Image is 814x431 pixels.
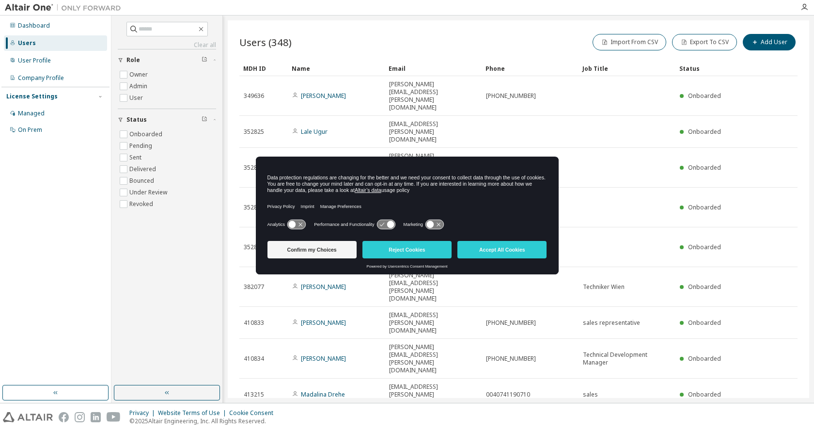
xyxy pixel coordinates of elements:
a: [PERSON_NAME] [301,283,346,291]
a: Lale Ugur [301,128,328,136]
a: Madalina Drehe [301,390,345,399]
label: User [129,92,145,104]
span: Onboarded [688,354,721,363]
span: Onboarded [688,163,721,172]
span: 352833 [244,243,264,251]
div: Website Terms of Use [158,409,229,417]
span: Onboarded [688,92,721,100]
div: MDH ID [243,61,284,76]
span: [PHONE_NUMBER] [486,92,536,100]
span: Status [126,116,147,124]
div: Managed [18,110,45,117]
div: Phone [485,61,575,76]
div: Privacy [129,409,158,417]
label: Under Review [129,187,169,198]
button: Import From CSV [593,34,666,50]
div: On Prem [18,126,42,134]
span: Onboarded [688,319,721,327]
span: Technical Development Manager [583,351,671,367]
label: Revoked [129,198,155,210]
img: facebook.svg [59,412,69,422]
span: 410834 [244,355,264,363]
img: linkedin.svg [91,412,101,422]
label: Pending [129,140,154,152]
span: Clear filter [202,56,207,64]
div: Dashboard [18,22,50,30]
img: altair_logo.svg [3,412,53,422]
span: [PHONE_NUMBER] [486,355,536,363]
div: Job Title [582,61,672,76]
span: [PERSON_NAME][EMAIL_ADDRESS][PERSON_NAME][DOMAIN_NAME] [389,80,477,112]
div: Name [292,61,381,76]
button: Status [118,109,216,130]
label: Delivered [129,163,158,175]
div: Cookie Consent [229,409,279,417]
span: 382077 [244,283,264,291]
div: License Settings [6,93,58,100]
span: Techniker Wien [583,283,625,291]
span: 352825 [244,128,264,136]
button: Add User [743,34,796,50]
label: Admin [129,80,149,92]
label: Sent [129,152,143,163]
label: Onboarded [129,128,164,140]
span: Onboarded [688,390,721,399]
a: [PERSON_NAME] [301,354,346,363]
a: Clear all [118,41,216,49]
span: Clear filter [202,116,207,124]
div: Company Profile [18,74,64,82]
div: Email [389,61,478,76]
label: Bounced [129,175,156,187]
span: Onboarded [688,283,721,291]
span: sales [583,391,598,399]
span: [PERSON_NAME][EMAIL_ADDRESS][PERSON_NAME][DOMAIN_NAME] [389,152,477,183]
button: Role [118,49,216,71]
span: 349636 [244,92,264,100]
div: Status [679,61,747,76]
span: Onboarded [688,203,721,211]
span: Onboarded [688,128,721,136]
a: [PERSON_NAME] [301,319,346,327]
img: Altair One [5,3,126,13]
a: [PERSON_NAME] [301,92,346,100]
span: [EMAIL_ADDRESS][PERSON_NAME][DOMAIN_NAME] [389,311,477,335]
p: © 2025 Altair Engineering, Inc. All Rights Reserved. [129,417,279,425]
img: instagram.svg [75,412,85,422]
button: Export To CSV [672,34,737,50]
div: Users [18,39,36,47]
span: [EMAIL_ADDRESS][PERSON_NAME][DOMAIN_NAME] [389,120,477,144]
span: Onboarded [688,243,721,251]
span: 410833 [244,319,264,327]
span: 0040741190710 [486,391,530,399]
span: 413215 [244,391,264,399]
span: 352829 [244,164,264,172]
span: Role [126,56,140,64]
div: User Profile [18,57,51,64]
label: Owner [129,69,150,80]
span: [EMAIL_ADDRESS][PERSON_NAME][DOMAIN_NAME] [389,383,477,406]
img: youtube.svg [107,412,121,422]
span: [PERSON_NAME][EMAIL_ADDRESS][PERSON_NAME][DOMAIN_NAME] [389,271,477,303]
span: [PHONE_NUMBER] [486,319,536,327]
span: Users (348) [239,35,292,49]
span: 352830 [244,204,264,211]
span: sales representative [583,319,640,327]
span: [PERSON_NAME][EMAIL_ADDRESS][PERSON_NAME][DOMAIN_NAME] [389,343,477,374]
